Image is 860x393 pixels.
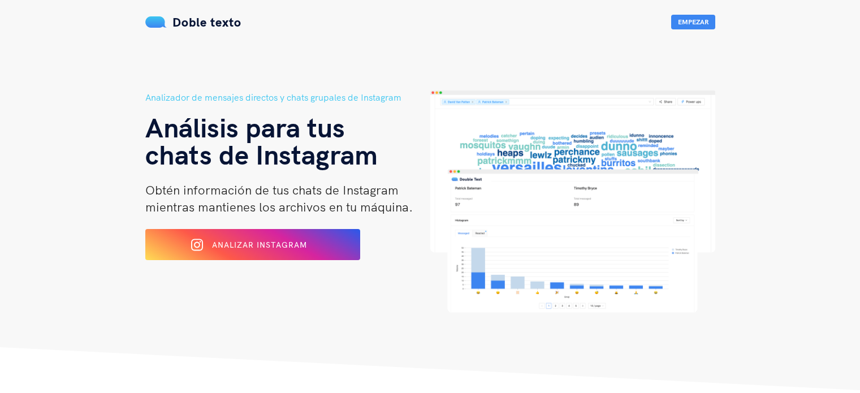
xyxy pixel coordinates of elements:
[145,199,413,215] font: mientras mantienes los archivos en tu máquina.
[145,92,401,103] font: Analizador de mensajes directos y chats grupales de Instagram
[172,14,241,30] font: Doble texto
[145,110,345,144] font: Análisis para tus
[145,182,399,198] font: Obtén información de tus chats de Instagram
[145,229,360,260] button: Analizar Instagram
[212,240,307,250] font: Analizar Instagram
[145,16,167,28] img: mS3x8y1f88AAAAABJRU5ErkJggg==
[430,90,715,313] img: héroe
[145,14,241,30] a: Doble texto
[671,15,715,29] button: Empezar
[145,244,360,254] a: Analizar Instagram
[678,18,708,26] font: Empezar
[145,137,378,171] font: chats de Instagram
